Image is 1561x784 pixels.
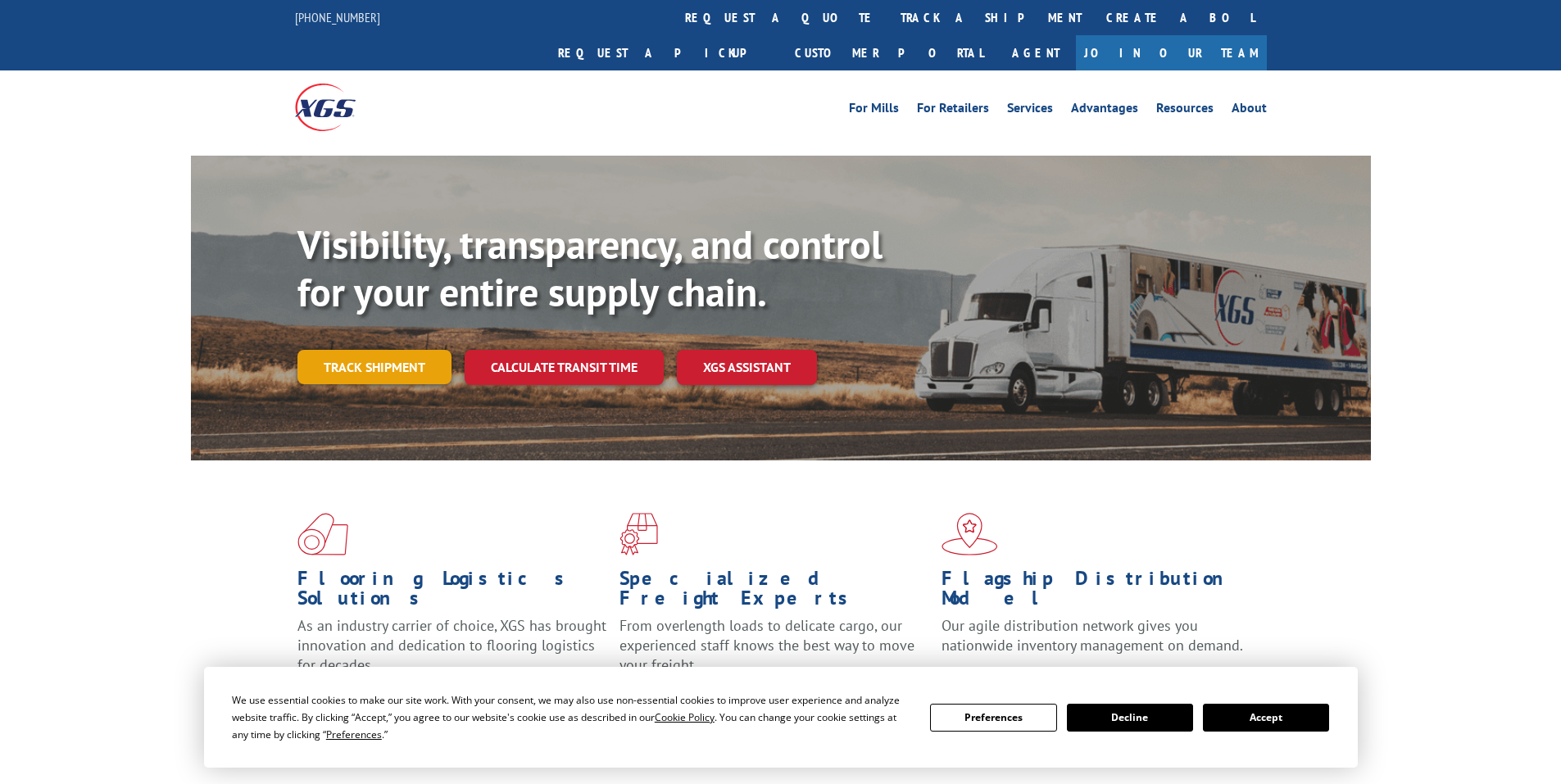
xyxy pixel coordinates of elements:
a: Resources [1156,102,1214,120]
h1: Flooring Logistics Solutions [297,569,607,616]
img: xgs-icon-flagship-distribution-model-red [942,513,998,555]
button: Preferences [930,704,1056,732]
span: Cookie Policy [655,710,715,724]
a: Advantages [1071,102,1138,120]
b: Visibility, transparency, and control for your entire supply chain. [297,219,883,317]
span: Preferences [326,727,382,741]
a: Track shipment [297,350,452,384]
button: Decline [1067,704,1193,732]
a: [PHONE_NUMBER] [295,9,380,25]
a: XGS ASSISTANT [677,350,817,385]
img: xgs-icon-total-supply-chain-intelligence-red [297,513,348,555]
a: Agent [996,35,1076,70]
a: For Mills [849,102,899,120]
button: Accept [1203,704,1329,732]
div: Cookie Consent Prompt [204,667,1358,768]
div: We use essential cookies to make our site work. With your consent, we may also use non-essential ... [232,691,910,743]
h1: Flagship Distribution Model [942,569,1251,616]
a: Join Our Team [1076,35,1267,70]
h1: Specialized Freight Experts [619,569,929,616]
a: Services [1007,102,1053,120]
img: xgs-icon-focused-on-flooring-red [619,513,658,555]
a: Customer Portal [783,35,996,70]
a: Calculate transit time [465,350,664,385]
a: About [1232,102,1267,120]
span: Our agile distribution network gives you nationwide inventory management on demand. [942,616,1243,655]
a: Request a pickup [546,35,783,70]
span: As an industry carrier of choice, XGS has brought innovation and dedication to flooring logistics... [297,616,606,674]
a: For Retailers [917,102,989,120]
p: From overlength loads to delicate cargo, our experienced staff knows the best way to move your fr... [619,616,929,689]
